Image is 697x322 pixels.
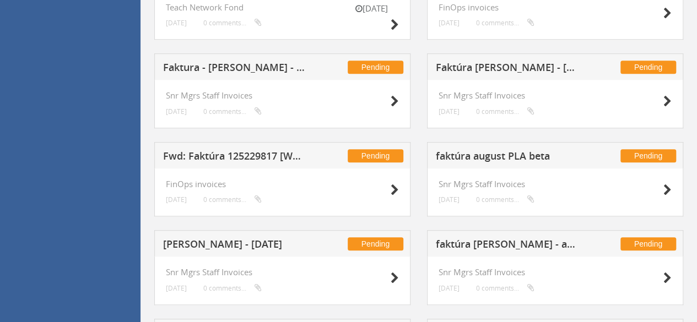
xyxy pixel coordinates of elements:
[439,284,460,292] small: [DATE]
[166,268,399,277] h4: Snr Mgrs Staff Invoices
[203,19,262,27] small: 0 comments...
[476,284,534,292] small: 0 comments...
[439,195,460,204] small: [DATE]
[439,107,460,116] small: [DATE]
[476,19,534,27] small: 0 comments...
[620,149,676,162] span: Pending
[166,3,399,12] h4: Teach Network Fond
[166,107,187,116] small: [DATE]
[436,151,579,165] h5: faktúra august PLA beta
[203,107,262,116] small: 0 comments...
[620,61,676,74] span: Pending
[166,91,399,100] h4: Snr Mgrs Staff Invoices
[348,149,403,162] span: Pending
[203,195,262,204] small: 0 comments...
[163,62,306,76] h5: Faktura - [PERSON_NAME] - august
[166,195,187,204] small: [DATE]
[203,284,262,292] small: 0 comments...
[348,61,403,74] span: Pending
[476,107,534,116] small: 0 comments...
[166,284,187,292] small: [DATE]
[476,195,534,204] small: 0 comments...
[439,268,672,277] h4: Snr Mgrs Staff Invoices
[166,179,399,189] h4: FinOps invoices
[620,237,676,250] span: Pending
[436,62,579,76] h5: Faktúra [PERSON_NAME] - [DATE]
[163,239,306,253] h5: [PERSON_NAME] - [DATE]
[348,237,403,250] span: Pending
[166,19,187,27] small: [DATE]
[439,19,460,27] small: [DATE]
[163,151,306,165] h5: Fwd: Faktúra 125229817 [Websupport]
[344,3,399,14] small: [DATE]
[439,91,672,100] h4: Snr Mgrs Staff Invoices
[439,179,672,189] h4: Snr Mgrs Staff Invoices
[439,3,672,12] h4: FinOps invoices
[436,239,579,253] h5: faktúra [PERSON_NAME] - august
